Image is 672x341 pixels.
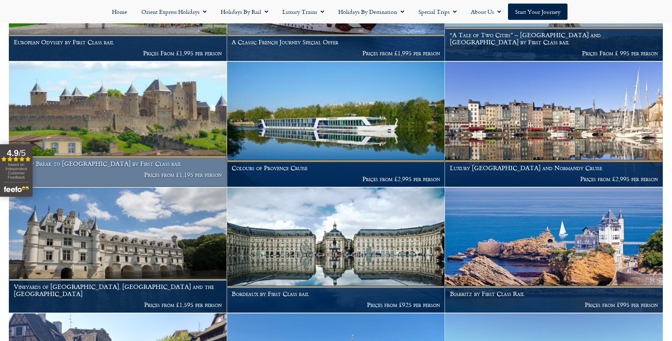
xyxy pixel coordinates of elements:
[227,188,445,313] a: Bordeaux by First Class rail Prices from £925 per person
[232,175,440,183] p: Prices from £2,995 per person
[214,4,275,20] a: Holidays by Rail
[232,50,440,57] p: Prices from £1,995 per person
[275,4,331,20] a: Luxury Trains
[105,4,134,20] a: Home
[9,188,227,313] a: Vineyards of [GEOGRAPHIC_DATA], [GEOGRAPHIC_DATA] and the [GEOGRAPHIC_DATA] Prices from £1,595 pe...
[411,4,464,20] a: Special Trips
[450,164,658,172] h1: Luxury [GEOGRAPHIC_DATA] and Normandy Cruise
[331,4,411,20] a: Holidays by Destination
[450,50,658,57] p: Prices From £ 995 per person
[134,4,214,20] a: Orient Express Holidays
[14,50,222,57] p: Prices From £1,995 per person
[450,301,658,308] p: Prices from £995 per person
[508,4,567,20] a: Start your Journey
[9,62,227,187] a: Luxury Break to [GEOGRAPHIC_DATA] by First Class rail Prices from £1,195 per person
[14,171,222,178] p: Prices from £1,195 per person
[14,283,222,297] h1: Vineyards of [GEOGRAPHIC_DATA], [GEOGRAPHIC_DATA] and the [GEOGRAPHIC_DATA]
[14,160,222,167] h1: Luxury Break to [GEOGRAPHIC_DATA] by First Class rail
[464,4,508,20] a: About Us
[232,164,440,172] h1: Colours of Provence Cruise
[450,290,658,297] h1: Biarritz by First Class Rail
[445,188,663,313] a: Biarritz by First Class Rail Prices from £995 per person
[232,39,440,46] h1: A Classic French Journey Special Offer
[450,175,658,183] p: Prices from £2,995 per person
[227,62,445,187] a: Colours of Provence Cruise Prices from £2,995 per person
[14,301,222,308] p: Prices from £1,595 per person
[14,39,222,46] h1: European Odyssey by First Class rail
[445,62,663,187] a: Luxury [GEOGRAPHIC_DATA] and Normandy Cruise Prices from £2,995 per person
[232,290,440,297] h1: Bordeaux by First Class rail
[4,4,668,20] nav: Menu
[450,32,658,45] h1: “A Tale of Two Cities” – [GEOGRAPHIC_DATA] and [GEOGRAPHIC_DATA] by First Class rail
[232,301,440,308] p: Prices from £925 per person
